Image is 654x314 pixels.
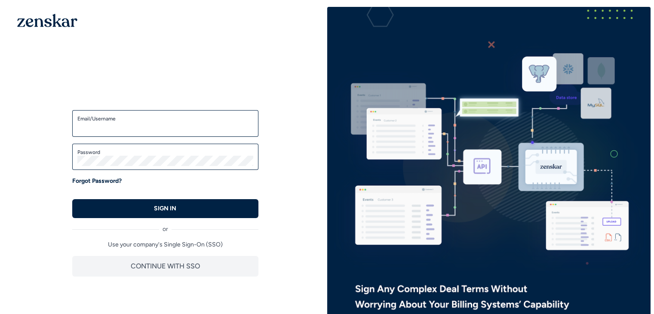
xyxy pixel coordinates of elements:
[77,115,253,122] label: Email/Username
[72,240,258,249] p: Use your company's Single Sign-On (SSO)
[72,256,258,277] button: CONTINUE WITH SSO
[72,177,122,185] a: Forgot Password?
[72,199,258,218] button: SIGN IN
[154,204,176,213] p: SIGN IN
[17,14,77,27] img: 1OGAJ2xQqyY4LXKgY66KYq0eOWRCkrZdAb3gUhuVAqdWPZE9SRJmCz+oDMSn4zDLXe31Ii730ItAGKgCKgCCgCikA4Av8PJUP...
[77,149,253,156] label: Password
[72,218,258,234] div: or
